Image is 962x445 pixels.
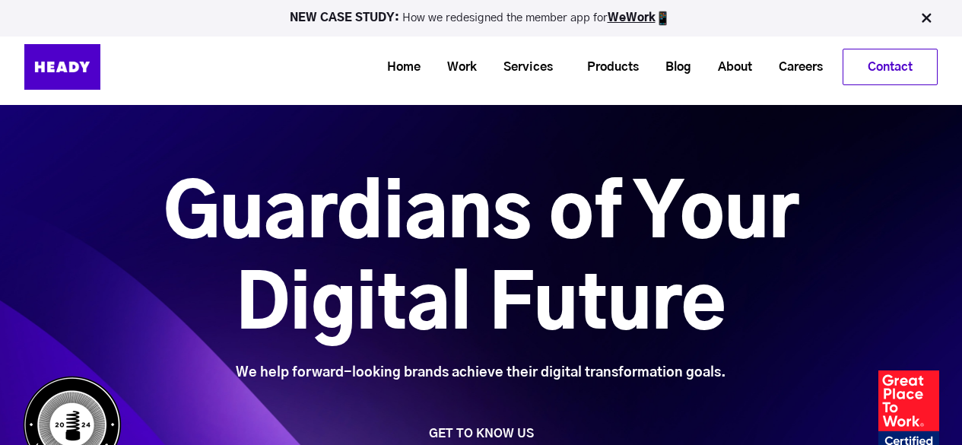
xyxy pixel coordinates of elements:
[138,49,938,85] div: Navigation Menu
[78,364,884,381] div: We help forward-looking brands achieve their digital transformation goals.
[608,12,656,24] a: WeWork
[484,53,560,81] a: Services
[368,53,428,81] a: Home
[24,44,100,90] img: Heady_Logo_Web-01 (1)
[656,11,671,26] img: app emoji
[78,170,884,352] h1: Guardians of Your Digital Future
[760,53,830,81] a: Careers
[699,53,760,81] a: About
[290,12,402,24] strong: NEW CASE STUDY:
[843,49,937,84] a: Contact
[7,11,955,26] p: How we redesigned the member app for
[919,11,934,26] img: Close Bar
[568,53,646,81] a: Products
[646,53,699,81] a: Blog
[428,53,484,81] a: Work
